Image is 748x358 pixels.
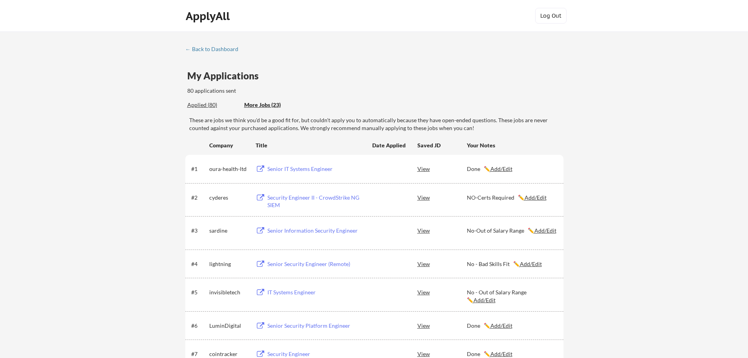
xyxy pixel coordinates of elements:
[209,227,249,235] div: sardine
[417,190,467,204] div: View
[185,46,244,52] div: ← Back to Dashboard
[490,165,512,172] u: Add/Edit
[267,350,365,358] div: Security Engineer
[185,46,244,54] a: ← Back to Dashboard
[417,285,467,299] div: View
[535,8,567,24] button: Log Out
[209,288,249,296] div: invisibletech
[256,141,365,149] div: Title
[244,101,302,109] div: These are job applications we think you'd be a good fit for, but couldn't apply you to automatica...
[191,322,207,330] div: #6
[372,141,407,149] div: Date Applied
[191,350,207,358] div: #7
[474,297,496,303] u: Add/Edit
[209,194,249,202] div: cyderes
[417,318,467,332] div: View
[191,288,207,296] div: #5
[191,165,207,173] div: #1
[209,141,249,149] div: Company
[209,350,249,358] div: cointracker
[467,194,556,202] div: NO-Certs Required ✏️
[417,162,467,176] div: View
[187,101,238,109] div: These are all the jobs you've been applied to so far.
[467,165,556,173] div: Done ✏️
[191,227,207,235] div: #3
[417,223,467,237] div: View
[244,101,302,109] div: More Jobs (23)
[467,260,556,268] div: No - Bad Skills Fit ✏️
[417,257,467,271] div: View
[209,322,249,330] div: LuminDigital
[417,138,467,152] div: Saved JD
[189,116,563,132] div: These are jobs we think you'd be a good fit for, but couldn't apply you to automatically because ...
[267,322,365,330] div: Senior Security Platform Engineer
[467,227,556,235] div: No-Out of Salary Range ✏️
[209,260,249,268] div: lightning
[490,351,512,357] u: Add/Edit
[534,227,556,234] u: Add/Edit
[209,165,249,173] div: oura-health-ltd
[490,322,512,329] u: Add/Edit
[267,165,365,173] div: Senior IT Systems Engineer
[467,350,556,358] div: Done ✏️
[525,194,547,201] u: Add/Edit
[467,322,556,330] div: Done ✏️
[267,260,365,268] div: Senior Security Engineer (Remote)
[187,71,265,81] div: My Applications
[520,261,542,267] u: Add/Edit
[191,260,207,268] div: #4
[267,288,365,296] div: IT Systems Engineer
[186,9,232,23] div: ApplyAll
[187,101,238,109] div: Applied (80)
[187,87,339,95] div: 80 applications sent
[191,194,207,202] div: #2
[467,288,556,304] div: No - Out of Salary Range ✏️
[467,141,556,149] div: Your Notes
[267,227,365,235] div: Senior Information Security Engineer
[267,194,365,209] div: Security Engineer II - CrowdStrike NG SIEM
